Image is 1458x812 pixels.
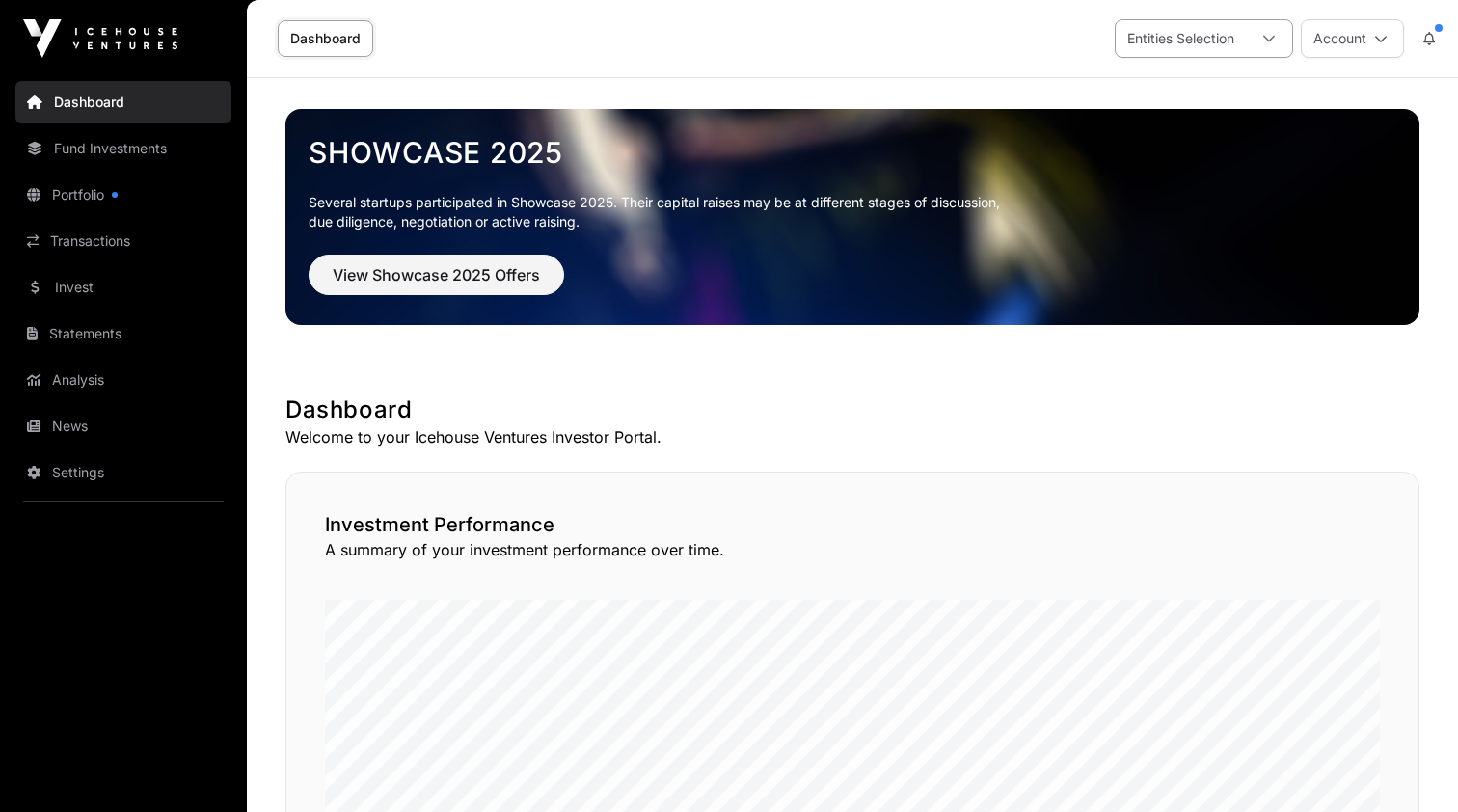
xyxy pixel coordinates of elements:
a: Transactions [15,220,231,262]
p: A summary of your investment performance over time. [325,538,1380,561]
p: Welcome to your Icehouse Ventures Investor Portal. [285,425,1419,448]
h2: Investment Performance [325,511,1380,538]
a: Fund Investments [15,127,231,170]
iframe: Chat Widget [1362,719,1458,812]
img: Showcase 2025 [285,109,1419,325]
a: Invest [15,266,231,309]
a: Showcase 2025 [309,135,1396,170]
a: News [15,405,231,447]
a: Settings [15,451,231,494]
img: Icehouse Ventures Logo [23,19,177,58]
a: Dashboard [278,20,373,57]
h1: Dashboard [285,394,1419,425]
a: Portfolio [15,174,231,216]
a: View Showcase 2025 Offers [309,274,564,293]
a: Dashboard [15,81,231,123]
button: View Showcase 2025 Offers [309,255,564,295]
div: Entities Selection [1116,20,1246,57]
p: Several startups participated in Showcase 2025. Their capital raises may be at different stages o... [309,193,1396,231]
span: View Showcase 2025 Offers [333,263,540,286]
a: Analysis [15,359,231,401]
button: Account [1301,19,1404,58]
a: Statements [15,312,231,355]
